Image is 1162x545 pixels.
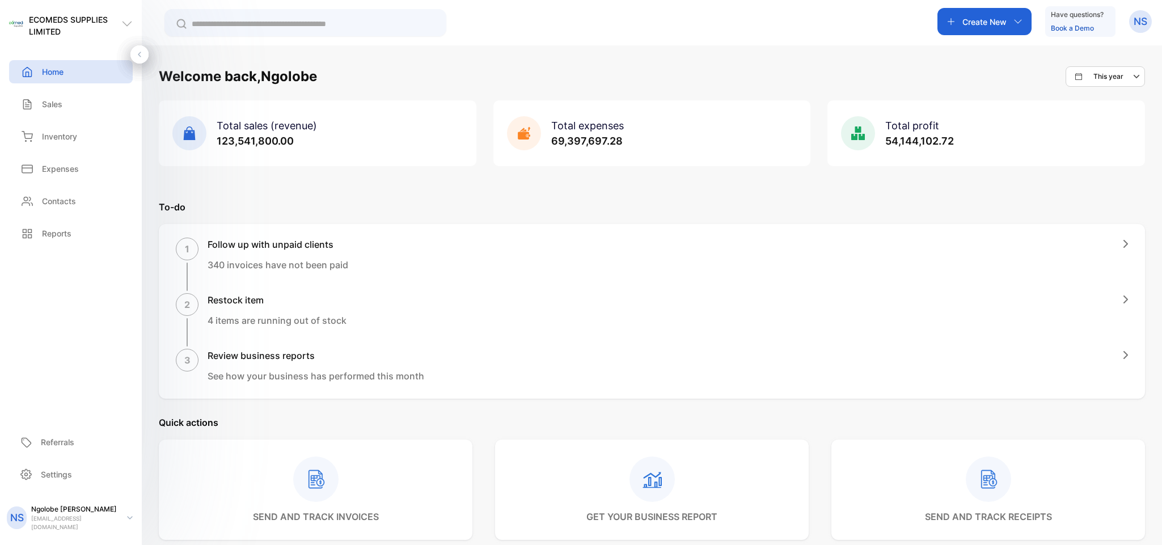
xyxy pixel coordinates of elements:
[185,242,189,256] p: 1
[937,8,1032,35] button: Create New
[1093,71,1123,82] p: This year
[885,135,954,147] span: 54,144,102.72
[31,514,118,531] p: [EMAIL_ADDRESS][DOMAIN_NAME]
[208,369,424,383] p: See how your business has performed this month
[42,98,62,110] p: Sales
[29,14,121,37] p: ECOMEDS SUPPLIES LIMITED
[41,436,74,448] p: Referrals
[184,353,191,367] p: 3
[208,293,347,307] h1: Restock item
[42,66,64,78] p: Home
[925,510,1052,523] p: send and track receipts
[253,510,379,523] p: send and track invoices
[208,258,348,272] p: 340 invoices have not been paid
[962,16,1007,28] p: Create New
[10,510,24,525] p: NS
[551,135,623,147] span: 69,397,697.28
[1134,14,1147,29] p: NS
[217,135,294,147] span: 123,541,800.00
[1066,66,1145,87] button: This year
[41,468,72,480] p: Settings
[42,195,76,207] p: Contacts
[159,200,1145,214] p: To-do
[586,510,717,523] p: get your business report
[42,130,77,142] p: Inventory
[42,227,71,239] p: Reports
[184,298,190,311] p: 2
[208,314,347,327] p: 4 items are running out of stock
[9,17,23,31] img: logo
[551,120,624,132] span: Total expenses
[159,66,317,87] h1: Welcome back, Ngolobe
[217,120,317,132] span: Total sales (revenue)
[159,416,1145,429] p: Quick actions
[31,504,118,514] p: Ngolobe [PERSON_NAME]
[1051,24,1094,32] a: Book a Demo
[1051,9,1104,20] p: Have questions?
[42,163,79,175] p: Expenses
[208,238,348,251] h1: Follow up with unpaid clients
[208,349,424,362] h1: Review business reports
[1129,8,1152,35] button: NS
[885,120,939,132] span: Total profit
